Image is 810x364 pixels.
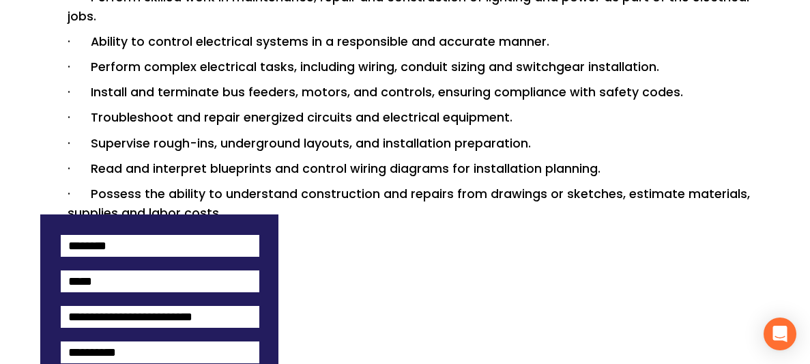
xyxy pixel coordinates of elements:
[68,159,769,178] p: · Read and interpret blueprints and control wiring diagrams for installation planning.
[68,32,769,51] p: · Ability to control electrical systems in a responsible and accurate manner.
[764,318,796,350] div: Open Intercom Messenger
[68,83,769,102] p: · Install and terminate bus feeders, motors, and controls, ensuring compliance with safety codes.
[68,134,769,153] p: · Supervise rough-ins, underground layouts, and installation preparation.
[68,108,769,127] p: · Troubleshoot and repair energized circuits and electrical equipment.
[68,184,769,223] p: · Possess the ability to understand construction and repairs from drawings or sketches, estimate ...
[68,57,769,76] p: · Perform complex electrical tasks, including wiring, conduit sizing and switchgear installation.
